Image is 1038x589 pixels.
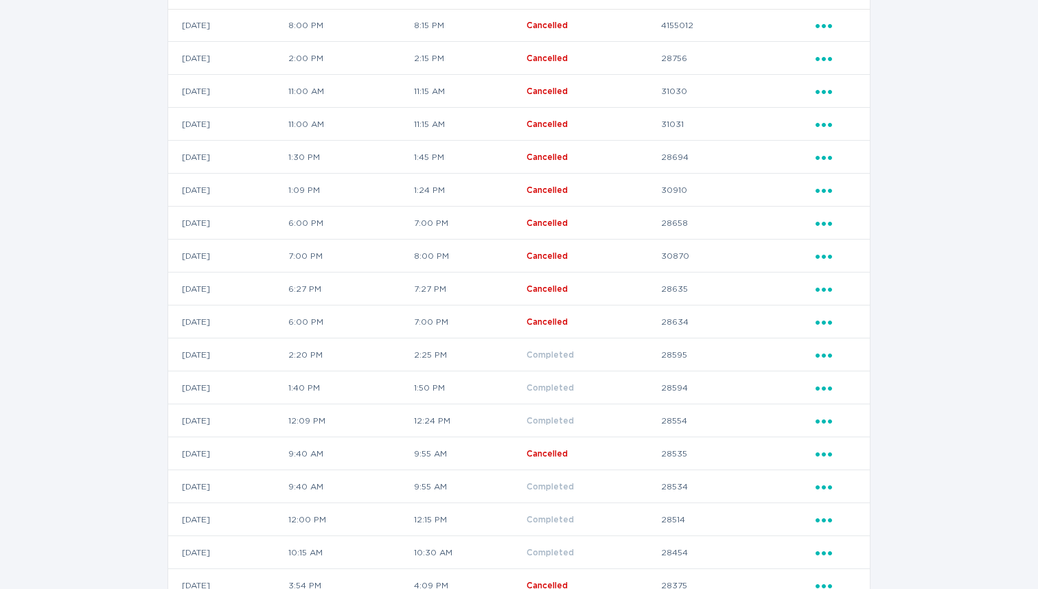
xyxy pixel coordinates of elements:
[168,207,288,240] td: [DATE]
[168,273,288,305] td: [DATE]
[660,503,815,536] td: 28514
[413,42,526,75] td: 2:15 PM
[660,75,815,108] td: 31030
[168,503,870,536] tr: 3068eae0a2354914b847a6cb4a97ff1b
[413,470,526,503] td: 9:55 AM
[660,108,815,141] td: 31031
[413,75,526,108] td: 11:15 AM
[288,207,414,240] td: 6:00 PM
[168,371,870,404] tr: 25563742d9fc4b4ab96fc1f4f2063840
[413,305,526,338] td: 7:00 PM
[168,404,870,437] tr: 4d674a3023034b68bb88759d059a2580
[816,446,856,461] div: Popover menu
[288,9,414,42] td: 8:00 PM
[168,9,870,42] tr: 1d64236fa6044ac289d4cadc4f348cae
[527,384,574,392] span: Completed
[816,51,856,66] div: Popover menu
[168,9,288,42] td: [DATE]
[413,141,526,174] td: 1:45 PM
[288,108,414,141] td: 11:00 AM
[527,285,568,293] span: Cancelled
[527,483,574,491] span: Completed
[660,141,815,174] td: 28694
[168,141,870,174] tr: 977a8c299a6d4d4bae2186839c9c1f45
[168,174,870,207] tr: 26f846e47cc84cf084f01c40c005bf56
[816,84,856,99] div: Popover menu
[168,470,870,503] tr: 21a2ff8fc3464f96ba0f67b7982233fe
[288,536,414,569] td: 10:15 AM
[527,54,568,62] span: Cancelled
[527,450,568,458] span: Cancelled
[816,479,856,494] div: Popover menu
[288,371,414,404] td: 1:40 PM
[413,437,526,470] td: 9:55 AM
[168,207,870,240] tr: fbf13a2f044d4153897af626148b5b4b
[816,183,856,198] div: Popover menu
[816,347,856,362] div: Popover menu
[168,240,870,273] tr: 5d4eced92b5e48b08a4912069bf42f3f
[413,273,526,305] td: 7:27 PM
[527,516,574,524] span: Completed
[660,536,815,569] td: 28454
[288,42,414,75] td: 2:00 PM
[168,338,288,371] td: [DATE]
[413,338,526,371] td: 2:25 PM
[527,186,568,194] span: Cancelled
[168,240,288,273] td: [DATE]
[288,338,414,371] td: 2:20 PM
[660,174,815,207] td: 30910
[168,437,870,470] tr: 42985ec1a78745b79a3f4ca75b20c031
[168,470,288,503] td: [DATE]
[816,380,856,395] div: Popover menu
[168,371,288,404] td: [DATE]
[527,318,568,326] span: Cancelled
[413,207,526,240] td: 7:00 PM
[168,75,870,108] tr: 1a3d54d7fa734022bd43a92e3a28428a
[527,87,568,95] span: Cancelled
[168,75,288,108] td: [DATE]
[660,207,815,240] td: 28658
[288,470,414,503] td: 9:40 AM
[168,338,870,371] tr: 974d370b55fe4334a5b804dabb032db2
[288,75,414,108] td: 11:00 AM
[527,548,574,557] span: Completed
[288,404,414,437] td: 12:09 PM
[527,417,574,425] span: Completed
[527,351,574,359] span: Completed
[168,42,870,75] tr: 9c94655681404001bb9b6ee5353900cc
[816,249,856,264] div: Popover menu
[660,470,815,503] td: 28534
[413,9,526,42] td: 8:15 PM
[288,141,414,174] td: 1:30 PM
[288,174,414,207] td: 1:09 PM
[527,21,568,30] span: Cancelled
[660,404,815,437] td: 28554
[168,503,288,536] td: [DATE]
[168,273,870,305] tr: 34a113a4d3d14ed2a12cfcdf7c614b66
[168,305,288,338] td: [DATE]
[816,314,856,330] div: Popover menu
[816,150,856,165] div: Popover menu
[527,153,568,161] span: Cancelled
[816,117,856,132] div: Popover menu
[168,141,288,174] td: [DATE]
[660,273,815,305] td: 28635
[660,305,815,338] td: 28634
[660,240,815,273] td: 30870
[168,404,288,437] td: [DATE]
[413,503,526,536] td: 12:15 PM
[660,371,815,404] td: 28594
[413,174,526,207] td: 1:24 PM
[168,536,870,569] tr: 178a4b70d8a9498cabacec9a829ac535
[660,338,815,371] td: 28595
[660,437,815,470] td: 28535
[816,216,856,231] div: Popover menu
[288,437,414,470] td: 9:40 AM
[168,108,870,141] tr: 1f60d1ef0d9f4cb3b6247fad632ea0e4
[413,108,526,141] td: 11:15 AM
[527,252,568,260] span: Cancelled
[288,240,414,273] td: 7:00 PM
[413,240,526,273] td: 8:00 PM
[168,437,288,470] td: [DATE]
[816,512,856,527] div: Popover menu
